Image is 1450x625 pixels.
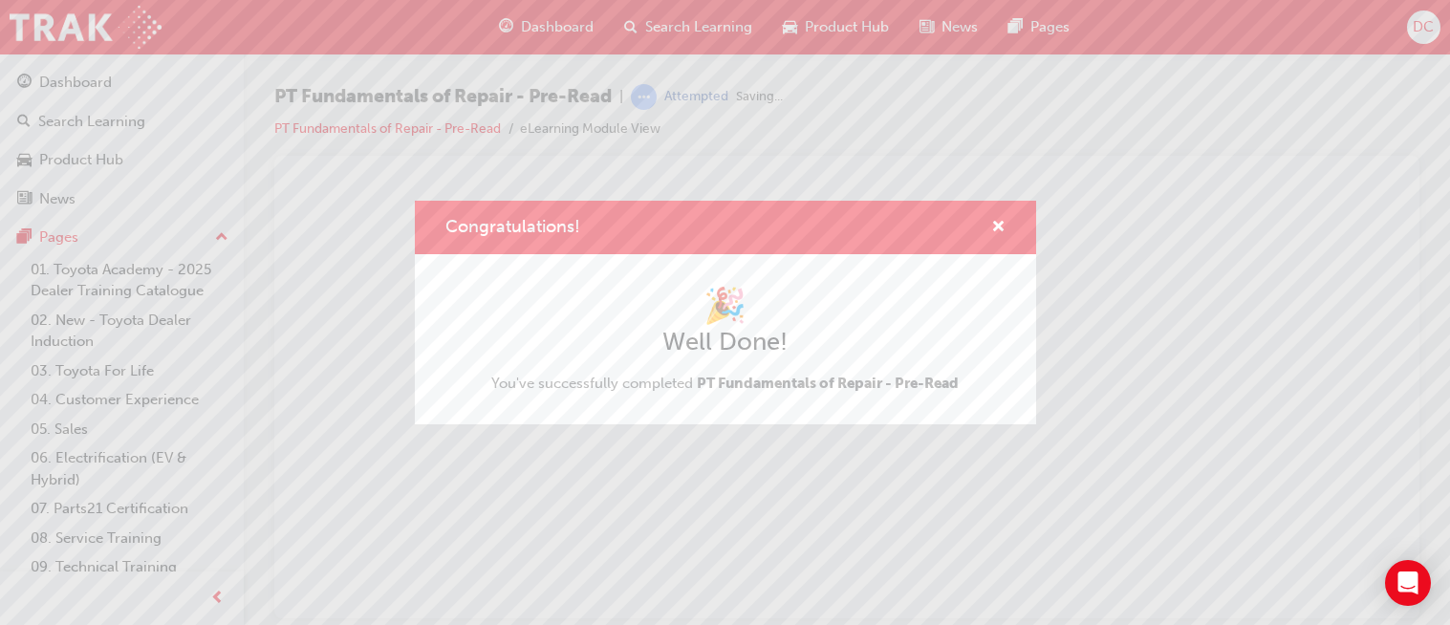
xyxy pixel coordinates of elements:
[491,285,959,327] h1: 🎉
[415,201,1036,424] div: Congratulations!
[491,373,959,395] span: You've successfully completed
[697,375,959,392] span: PT Fundamentals of Repair - Pre-Read
[991,216,1006,240] button: cross-icon
[1385,560,1431,606] div: Open Intercom Messenger
[491,327,959,357] h2: Well Done!
[445,216,580,237] span: Congratulations!
[991,220,1006,237] span: cross-icon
